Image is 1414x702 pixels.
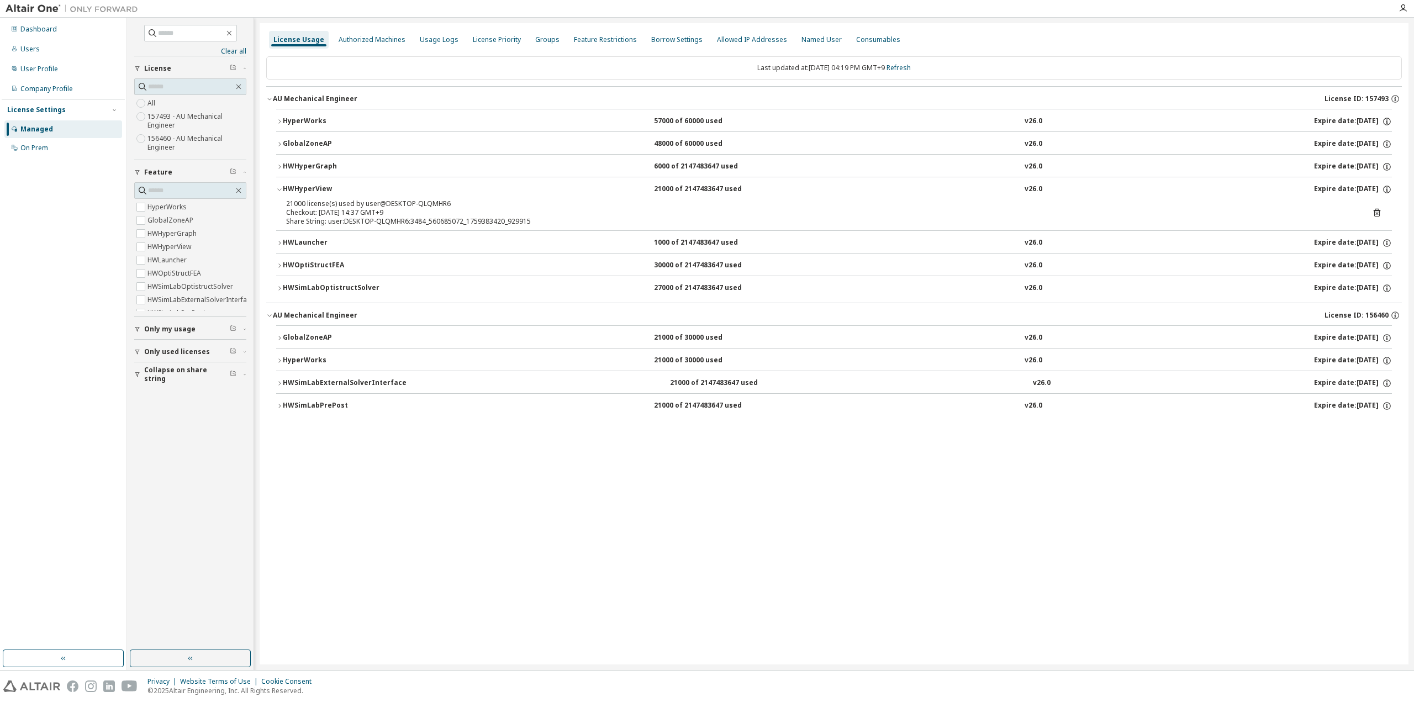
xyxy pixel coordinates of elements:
[134,317,246,341] button: Only my usage
[261,677,318,686] div: Cookie Consent
[147,280,235,293] label: HWSimLabOptistructSolver
[1025,117,1042,126] div: v26.0
[1314,333,1392,343] div: Expire date: [DATE]
[85,680,97,692] img: instagram.svg
[276,276,1392,300] button: HWSimLabOptistructSolver27000 of 2147483647 usedv26.0Expire date:[DATE]
[144,366,230,383] span: Collapse on share string
[283,117,382,126] div: HyperWorks
[147,214,196,227] label: GlobalZoneAP
[266,87,1402,111] button: AU Mechanical EngineerLicense ID: 157493
[147,677,180,686] div: Privacy
[1314,401,1392,411] div: Expire date: [DATE]
[276,349,1392,373] button: HyperWorks21000 of 30000 usedv26.0Expire date:[DATE]
[654,401,753,411] div: 21000 of 2147483647 used
[283,184,382,194] div: HWHyperView
[654,333,753,343] div: 21000 of 30000 used
[144,64,171,73] span: License
[1025,139,1042,149] div: v26.0
[1025,333,1042,343] div: v26.0
[147,267,203,280] label: HWOptiStructFEA
[283,378,407,388] div: HWSimLabExternalSolverInterface
[3,680,60,692] img: altair_logo.svg
[180,677,261,686] div: Website Terms of Use
[147,227,199,240] label: HWHyperGraph
[134,56,246,81] button: License
[574,35,637,44] div: Feature Restrictions
[276,132,1392,156] button: GlobalZoneAP48000 of 60000 usedv26.0Expire date:[DATE]
[654,283,753,293] div: 27000 of 2147483647 used
[20,125,53,134] div: Managed
[1314,378,1392,388] div: Expire date: [DATE]
[20,144,48,152] div: On Prem
[1314,184,1392,194] div: Expire date: [DATE]
[134,340,246,364] button: Only used licenses
[473,35,521,44] div: License Priority
[887,63,911,72] a: Refresh
[20,45,40,54] div: Users
[147,686,318,695] p: © 2025 Altair Engineering, Inc. All Rights Reserved.
[230,325,236,334] span: Clear filter
[420,35,458,44] div: Usage Logs
[276,394,1392,418] button: HWSimLabPrePost21000 of 2147483647 usedv26.0Expire date:[DATE]
[273,94,357,103] div: AU Mechanical Engineer
[266,56,1402,80] div: Last updated at: [DATE] 04:19 PM GMT+9
[654,117,753,126] div: 57000 of 60000 used
[147,97,157,110] label: All
[273,311,357,320] div: AU Mechanical Engineer
[1025,261,1042,271] div: v26.0
[147,254,189,267] label: HWLauncher
[276,254,1392,278] button: HWOptiStructFEA30000 of 2147483647 usedv26.0Expire date:[DATE]
[1025,283,1042,293] div: v26.0
[651,35,703,44] div: Borrow Settings
[654,139,753,149] div: 48000 of 60000 used
[654,184,753,194] div: 21000 of 2147483647 used
[1314,162,1392,172] div: Expire date: [DATE]
[654,356,753,366] div: 21000 of 30000 used
[134,160,246,184] button: Feature
[286,199,1355,208] div: 21000 license(s) used by user@DESKTOP-QLQMHR6
[283,261,382,271] div: HWOptiStructFEA
[283,162,382,172] div: HWHyperGraph
[67,680,78,692] img: facebook.svg
[230,370,236,379] span: Clear filter
[147,240,193,254] label: HWHyperView
[134,47,246,56] a: Clear all
[535,35,560,44] div: Groups
[276,177,1392,202] button: HWHyperView21000 of 2147483647 usedv26.0Expire date:[DATE]
[273,35,324,44] div: License Usage
[1025,184,1042,194] div: v26.0
[283,333,382,343] div: GlobalZoneAP
[230,347,236,356] span: Clear filter
[283,139,382,149] div: GlobalZoneAP
[801,35,842,44] div: Named User
[283,401,382,411] div: HWSimLabPrePost
[1314,139,1392,149] div: Expire date: [DATE]
[144,168,172,177] span: Feature
[20,65,58,73] div: User Profile
[147,110,246,132] label: 157493 - AU Mechanical Engineer
[1314,261,1392,271] div: Expire date: [DATE]
[1033,378,1051,388] div: v26.0
[654,162,753,172] div: 6000 of 2147483647 used
[276,109,1392,134] button: HyperWorks57000 of 60000 usedv26.0Expire date:[DATE]
[20,85,73,93] div: Company Profile
[122,680,138,692] img: youtube.svg
[147,132,246,154] label: 156460 - AU Mechanical Engineer
[20,25,57,34] div: Dashboard
[1325,311,1389,320] span: License ID: 156460
[1025,401,1042,411] div: v26.0
[144,347,210,356] span: Only used licenses
[339,35,405,44] div: Authorized Machines
[1325,94,1389,103] span: License ID: 157493
[283,356,382,366] div: HyperWorks
[230,168,236,177] span: Clear filter
[147,307,208,320] label: HWSimLabPrePost
[283,238,382,248] div: HWLauncher
[1314,283,1392,293] div: Expire date: [DATE]
[144,325,196,334] span: Only my usage
[1314,356,1392,366] div: Expire date: [DATE]
[7,105,66,114] div: License Settings
[1025,356,1042,366] div: v26.0
[1314,238,1392,248] div: Expire date: [DATE]
[856,35,900,44] div: Consumables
